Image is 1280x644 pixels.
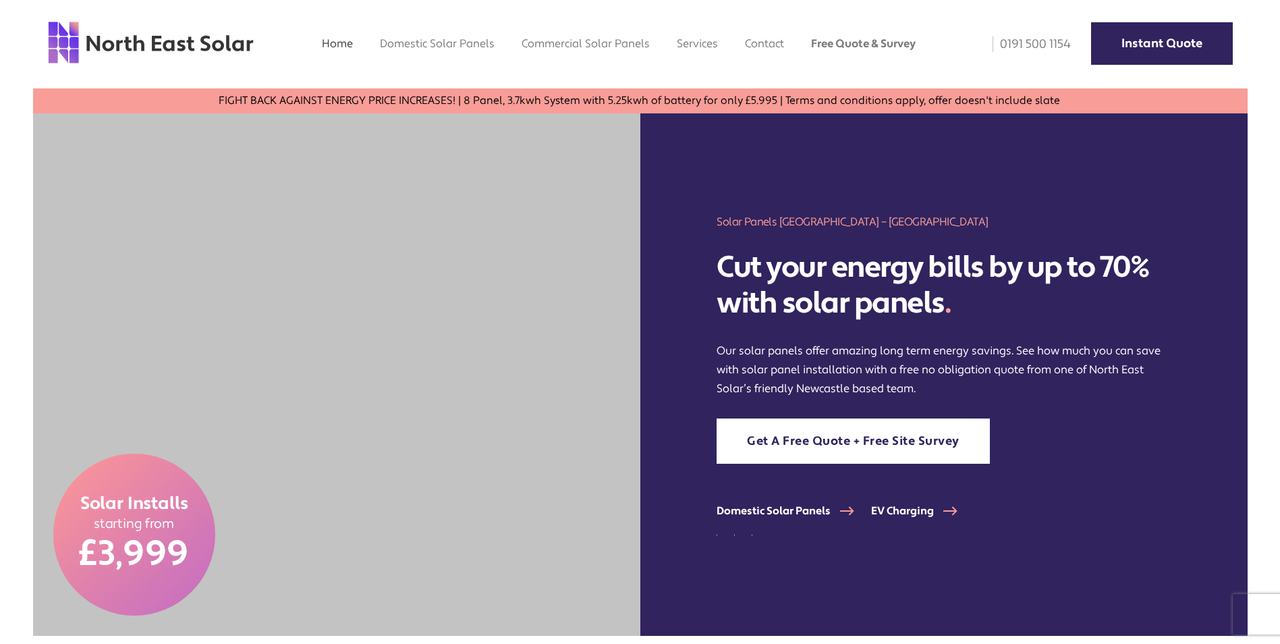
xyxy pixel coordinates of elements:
a: Solar Installs starting from £3,999 [53,454,215,616]
h2: Cut your energy bills by up to 70% with solar panels [717,250,1170,321]
span: starting from [94,516,175,533]
a: Free Quote & Survey [811,36,916,51]
img: north east solar logo [47,20,254,65]
h1: Solar Panels [GEOGRAPHIC_DATA] – [GEOGRAPHIC_DATA] [717,214,1170,230]
img: two men holding a solar panel in the north east [33,113,640,636]
a: Instant Quote [1091,22,1233,65]
a: Services [677,36,718,51]
a: Domestic Solar Panels [380,36,495,51]
a: Contact [745,36,784,51]
a: Get A Free Quote + Free Site Survey [717,419,990,464]
span: £3,999 [79,532,189,576]
p: Our solar panels offer amazing long term energy savings. See how much you can save with solar pan... [717,342,1170,398]
a: 0191 500 1154 [983,36,1071,52]
a: Home [322,36,353,51]
span: . [945,284,951,322]
a: Commercial Solar Panels [522,36,650,51]
a: Domestic Solar Panels [717,504,871,518]
span: Solar Installs [80,493,188,516]
a: EV Charging [871,504,974,518]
